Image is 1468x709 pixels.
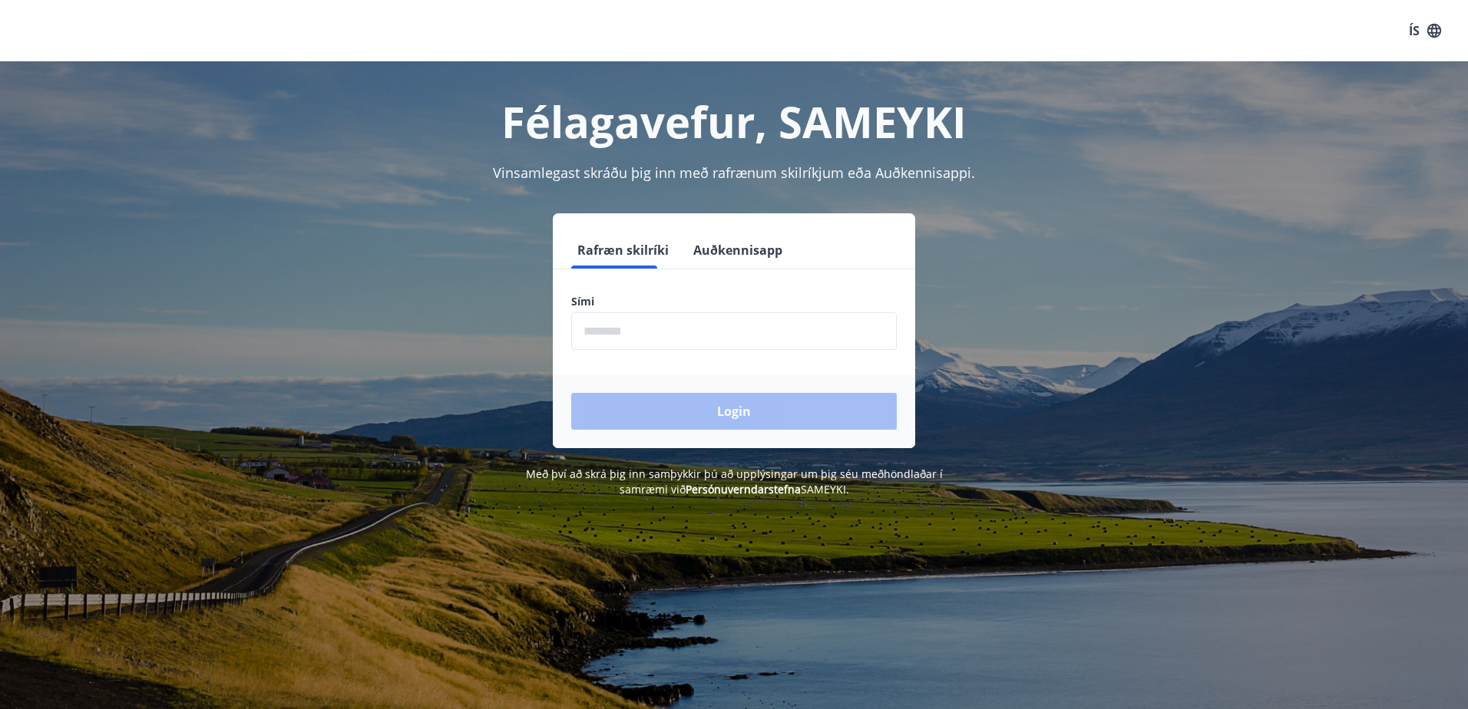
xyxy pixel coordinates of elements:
button: Auðkennisapp [687,232,789,269]
button: ÍS [1400,17,1450,45]
label: Sími [571,294,897,309]
span: Vinsamlegast skráðu þig inn með rafrænum skilríkjum eða Auðkennisappi. [493,163,975,182]
h1: Félagavefur, SAMEYKI [200,92,1268,150]
button: Rafræn skilríki [571,232,675,269]
span: Með því að skrá þig inn samþykkir þú að upplýsingar um þig séu meðhöndlaðar í samræmi við SAMEYKI. [526,467,943,496]
a: Persónuverndarstefna [686,482,801,496]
